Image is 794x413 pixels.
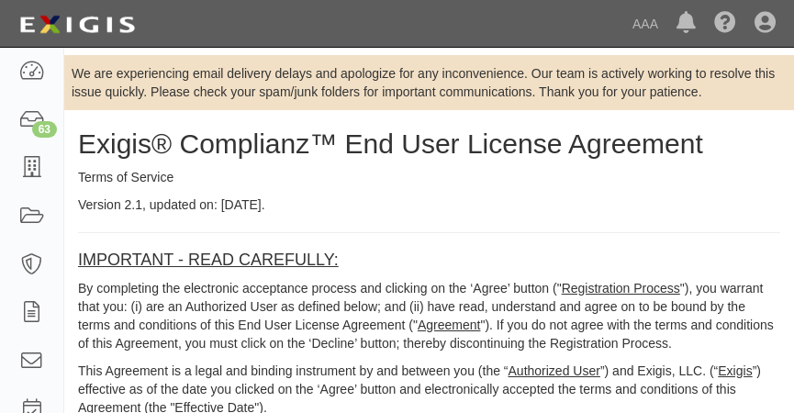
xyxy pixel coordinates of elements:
[418,318,480,332] u: Agreement
[718,363,752,378] u: Exigis
[78,195,780,214] p: Version 2.1, updated on: [DATE].
[64,64,794,101] div: We are experiencing email delivery delays and apologize for any inconvenience. Our team is active...
[14,8,140,41] img: logo-5460c22ac91f19d4615b14bd174203de0afe785f0fc80cf4dbbc73dc1793850b.png
[78,279,780,352] p: By completing the electronic acceptance process and clicking on the ‘Agree’ button (" "), you war...
[562,281,680,296] u: Registration Process
[78,168,780,186] p: Terms of Service
[32,121,57,138] div: 63
[714,13,736,35] i: Help Center - Complianz
[78,128,780,159] h2: Exigis® Complianz™ End User License Agreement
[623,6,667,42] a: AAA
[78,251,339,269] u: IMPORTANT - READ CAREFULLY:
[509,363,600,378] u: Authorized User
